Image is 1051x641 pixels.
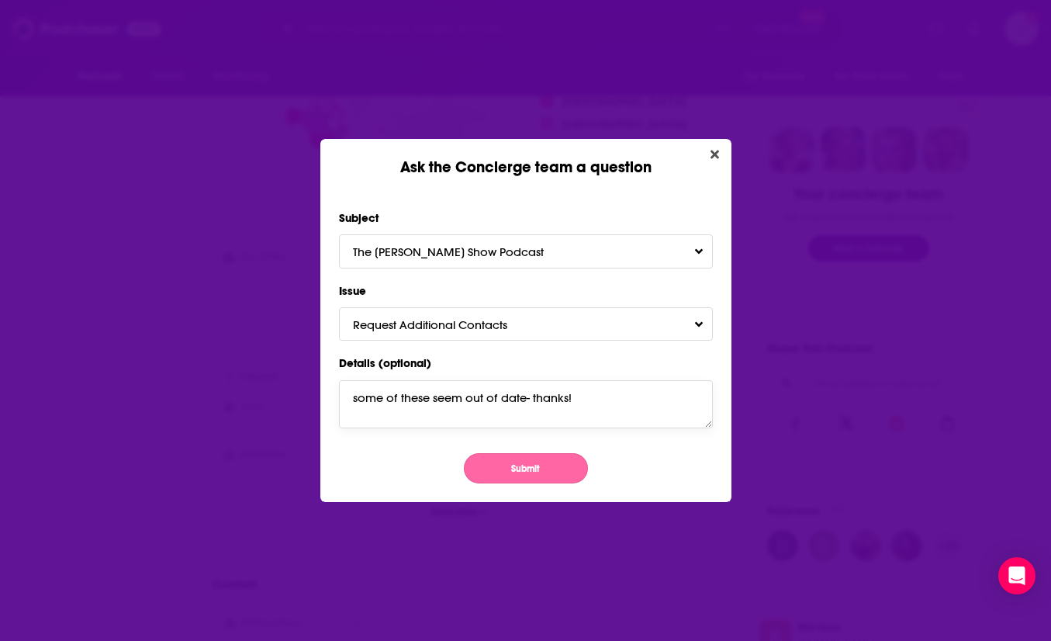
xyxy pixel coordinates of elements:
button: Close [704,145,725,165]
button: Submit [464,453,588,483]
button: The [PERSON_NAME] Show PodcastToggle Pronoun Dropdown [339,234,713,268]
label: Subject [339,208,713,228]
span: The [PERSON_NAME] Show Podcast [353,244,575,259]
label: Issue [339,281,713,301]
div: Open Intercom Messenger [998,557,1035,594]
label: Details (optional) [339,353,713,373]
textarea: some of these seem out of date- thanks! [339,380,713,428]
button: Request Additional ContactsToggle Pronoun Dropdown [339,307,713,341]
span: Request Additional Contacts [353,317,538,332]
div: Ask the Concierge team a question [320,139,731,177]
